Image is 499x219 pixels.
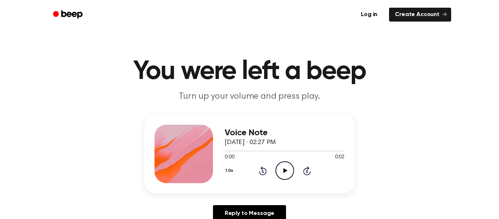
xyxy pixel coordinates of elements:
span: 0:00 [225,154,234,161]
a: Beep [48,8,89,22]
h1: You were left a beep [62,58,437,85]
span: [DATE] · 02:27 PM [225,139,276,146]
a: Create Account [389,8,451,22]
a: Log in [354,6,385,23]
button: 1.0x [225,165,236,177]
h3: Voice Note [225,128,344,138]
p: Turn up your volume and press play. [109,91,390,103]
span: 0:02 [335,154,344,161]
